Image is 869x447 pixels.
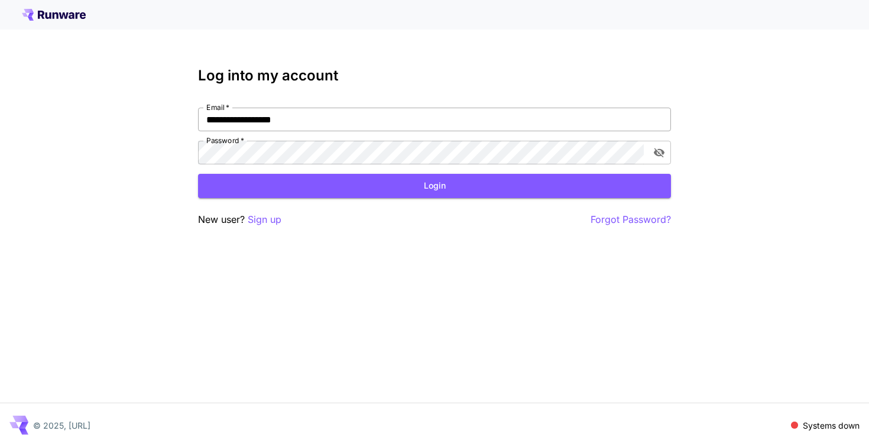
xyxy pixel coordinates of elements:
p: © 2025, [URL] [33,419,90,432]
p: Systems down [803,419,860,432]
button: Sign up [248,212,281,227]
p: New user? [198,212,281,227]
label: Email [206,102,229,112]
h3: Log into my account [198,67,671,84]
label: Password [206,135,244,145]
button: Forgot Password? [591,212,671,227]
button: toggle password visibility [648,142,670,163]
button: Login [198,174,671,198]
